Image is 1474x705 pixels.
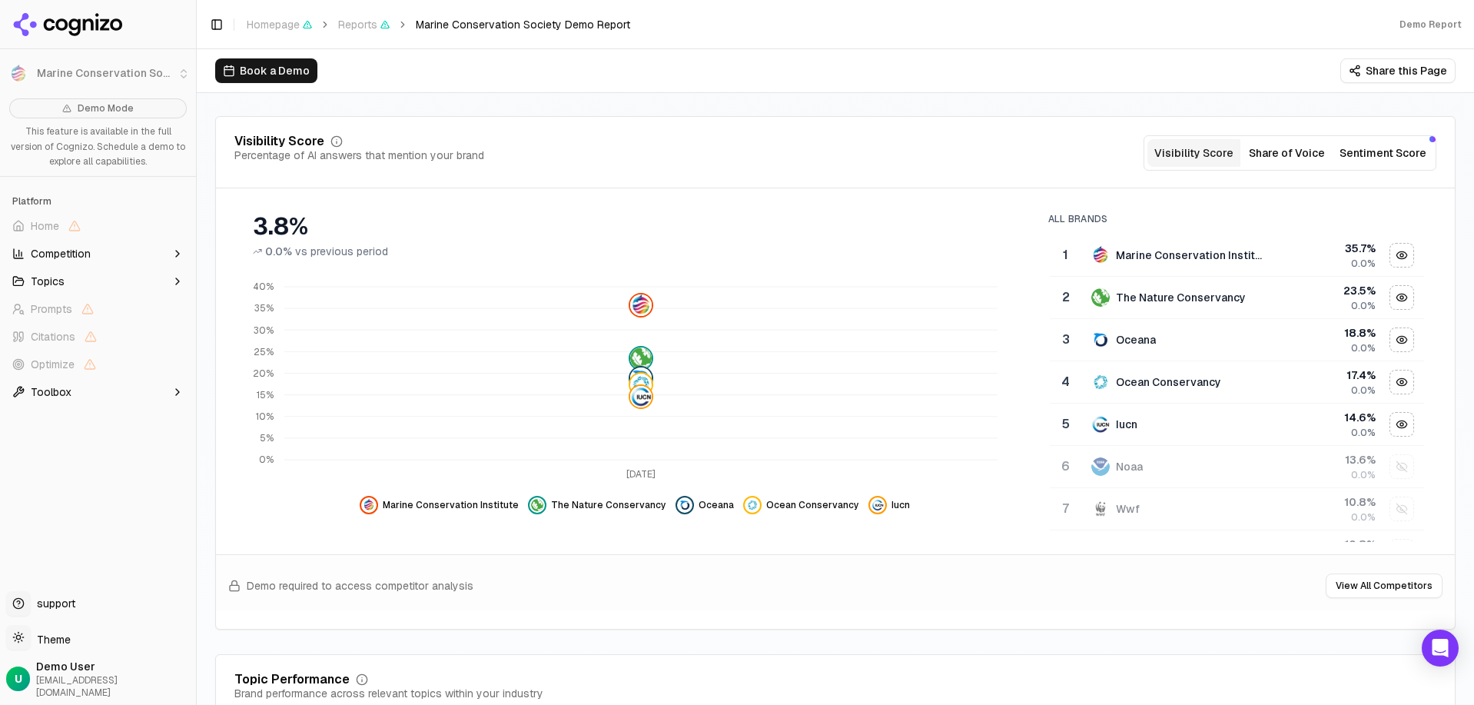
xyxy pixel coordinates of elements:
img: noaa [1091,457,1110,476]
button: Hide ocean conservancy data [1389,370,1414,394]
button: Share this Page [1340,58,1456,83]
button: Share of Voice [1240,139,1333,167]
span: 0.0% [1351,342,1376,354]
img: marine conservation institute [1091,246,1110,264]
div: Open Intercom Messenger [1422,630,1459,667]
tr: 10.8%Show blue parks data [1050,530,1424,572]
div: 2 [1056,288,1076,307]
span: Oceana [699,499,734,511]
span: Toolbox [31,384,71,400]
span: Reports [338,17,390,32]
span: Theme [31,633,71,647]
tspan: [DATE] [626,467,656,480]
div: 13.6 % [1279,452,1376,467]
img: iucn [871,499,884,511]
img: wwf [1091,500,1110,518]
button: Toolbox [6,380,190,404]
div: Demo Report [1399,18,1462,31]
div: Topic Performance [234,673,350,686]
img: ocean conservancy [1091,373,1110,391]
span: Home [31,218,59,234]
span: Marine Conservation Institute [383,499,519,511]
button: Hide marine conservation institute data [360,496,519,514]
span: Iucn [891,499,910,511]
div: 3.8% [253,213,1018,241]
span: Topics [31,274,65,289]
div: Wwf [1116,501,1140,517]
span: 0.0% [1351,258,1376,270]
tr: 3oceanaOceana18.8%0.0%Hide oceana data [1050,318,1424,361]
img: marine conservation institute [363,499,375,511]
span: Ocean Conservancy [766,499,859,511]
div: Ocean Conservancy [1116,374,1221,390]
tr: 2the nature conservancyThe Nature Conservancy23.5%0.0%Hide the nature conservancy data [1050,276,1424,318]
img: oceana [679,499,691,511]
span: 0.0% [1351,384,1376,397]
button: Topics [6,269,190,294]
tspan: 30% [254,324,274,336]
span: [EMAIL_ADDRESS][DOMAIN_NAME] [36,674,190,699]
button: Hide the nature conservancy data [1389,285,1414,310]
tspan: 35% [254,302,274,314]
div: 14.6 % [1279,410,1376,425]
span: support [31,596,75,611]
button: Hide ocean conservancy data [743,496,859,514]
span: Homepage [247,17,312,32]
div: 5 [1056,415,1076,434]
img: ocean conservancy [746,499,759,511]
div: 10.8 % [1279,494,1376,510]
button: Hide iucn data [868,496,910,514]
div: Marine Conservation Institute [1116,248,1267,263]
span: U [15,671,22,687]
div: 7 [1056,500,1076,518]
button: Hide the nature conservancy data [528,496,666,514]
span: Demo Mode [78,102,134,115]
p: This feature is available in the full version of Cognizo. Schedule a demo to explore all capabili... [9,125,187,170]
div: 23.5 % [1279,283,1376,298]
button: Hide oceana data [676,496,734,514]
span: Optimize [31,357,75,372]
div: Oceana [1116,332,1156,348]
button: View All Competitors [1326,574,1442,598]
button: Show wwf data [1389,497,1414,521]
div: 6 [1056,457,1076,476]
span: 0.0% [265,244,292,259]
tr: 6noaaNoaa13.6%0.0%Show noaa data [1050,445,1424,487]
tspan: 0% [259,454,274,466]
div: 10.8 % [1279,537,1376,552]
button: Hide iucn data [1389,412,1414,437]
tspan: 5% [260,432,274,444]
img: the nature conservancy [630,347,652,368]
div: 18.8 % [1279,325,1376,341]
span: Marine Conservation Society Demo Report [416,17,630,32]
button: Competition [6,241,190,266]
div: Visibility Score [234,135,324,148]
div: All Brands [1048,213,1424,225]
tspan: 40% [253,281,274,293]
span: 0.0% [1351,469,1376,481]
div: Noaa [1116,459,1143,474]
button: Hide marine conservation institute data [1389,243,1414,268]
tr: 5iucnIucn14.6%0.0%Hide iucn data [1050,403,1424,445]
nav: breadcrumb [247,17,630,32]
div: 4 [1056,373,1076,391]
img: the nature conservancy [1091,288,1110,307]
div: Brand performance across relevant topics within your industry [234,686,543,701]
span: Prompts [31,301,72,317]
span: 0.0% [1351,300,1376,312]
span: Competition [31,246,91,261]
button: Hide oceana data [1389,328,1414,352]
div: 3 [1056,331,1076,349]
div: Platform [6,189,190,214]
span: Citations [31,329,75,344]
tr: 1marine conservation instituteMarine Conservation Institute35.7%0.0%Hide marine conservation inst... [1050,234,1424,277]
span: 0.0% [1351,427,1376,439]
img: oceana [1091,331,1110,349]
button: Show blue parks data [1389,539,1414,564]
button: Book a Demo [215,58,317,83]
tr: 4ocean conservancyOcean Conservancy17.4%0.0%Hide ocean conservancy data [1050,361,1424,403]
img: ocean conservancy [630,374,652,395]
tspan: 25% [254,345,274,357]
img: marine conservation institute [630,294,652,316]
button: Show noaa data [1389,454,1414,479]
